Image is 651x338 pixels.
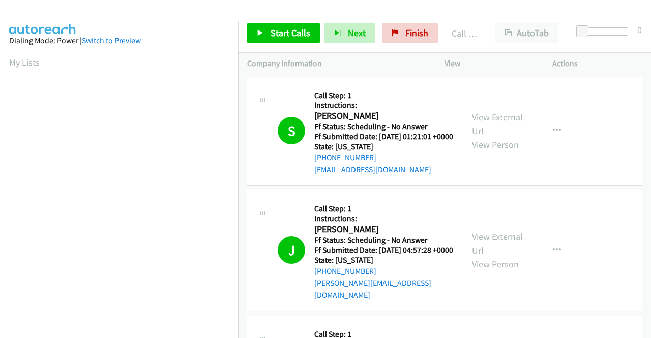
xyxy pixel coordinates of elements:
[581,27,628,36] div: Delay between calls (in seconds)
[314,142,453,152] h5: State: [US_STATE]
[405,27,428,39] span: Finish
[637,23,642,37] div: 0
[314,204,454,214] h5: Call Step: 1
[472,139,519,150] a: View Person
[9,56,40,68] a: My Lists
[314,255,454,265] h5: State: [US_STATE]
[9,35,229,47] div: Dialing Mode: Power |
[314,224,450,235] h2: [PERSON_NAME]
[452,26,477,40] p: Call Completed
[314,235,454,245] h5: Ff Status: Scheduling - No Answer
[314,245,454,255] h5: Ff Submitted Date: [DATE] 04:57:28 +0000
[314,152,376,162] a: [PHONE_NUMBER]
[82,36,141,45] a: Switch to Preview
[472,258,519,270] a: View Person
[495,23,558,43] button: AutoTab
[247,57,426,70] p: Company Information
[472,231,523,256] a: View External Url
[247,23,320,43] a: Start Calls
[314,278,431,300] a: [PERSON_NAME][EMAIL_ADDRESS][DOMAIN_NAME]
[314,165,431,174] a: [EMAIL_ADDRESS][DOMAIN_NAME]
[622,129,651,209] iframe: Resource Center
[552,57,642,70] p: Actions
[314,132,453,142] h5: Ff Submitted Date: [DATE] 01:21:01 +0000
[314,110,450,122] h2: [PERSON_NAME]
[445,57,534,70] p: View
[278,236,305,264] h1: J
[472,111,523,137] a: View External Url
[324,23,375,43] button: Next
[348,27,366,39] span: Next
[382,23,438,43] a: Finish
[314,90,453,101] h5: Call Step: 1
[314,266,376,276] a: [PHONE_NUMBER]
[314,121,453,132] h5: Ff Status: Scheduling - No Answer
[314,213,454,224] h5: Instructions:
[271,27,310,39] span: Start Calls
[314,100,453,110] h5: Instructions:
[278,117,305,144] h1: S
